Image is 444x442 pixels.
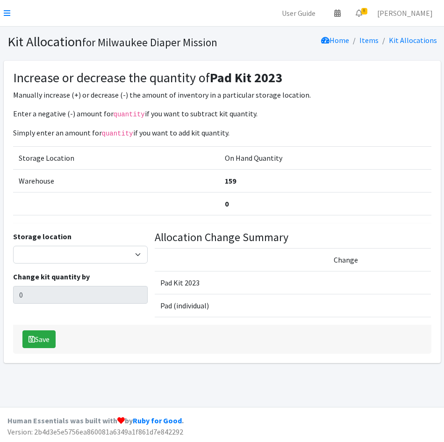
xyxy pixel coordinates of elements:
[7,416,184,425] strong: Human Essentials was built with by .
[13,127,431,139] p: Simply enter an amount for if you want to add kit quantity.
[359,36,379,45] a: Items
[328,248,431,271] td: Change
[13,70,431,86] h3: Increase or decrease the quantity of
[210,69,282,86] strong: Pad Kit 2023
[225,176,236,185] strong: 159
[361,8,367,14] span: 8
[274,4,323,22] a: User Guide
[7,427,183,436] span: Version: 2b4d3e5e5756ea860081a6349a1f861d7e842292
[155,231,431,244] h4: Allocation Change Summary
[155,294,328,317] td: Pad (individual)
[370,4,440,22] a: [PERSON_NAME]
[219,147,431,170] td: On Hand Quantity
[225,199,229,208] strong: 0
[102,130,133,137] code: quantity
[133,416,182,425] a: Ruby for Good
[13,170,219,192] td: Warehouse
[13,271,90,282] label: Change kit quantity by
[13,108,431,120] p: Enter a negative (-) amount for if you want to subtract kit quantity.
[7,34,219,50] h1: Kit Allocation
[389,36,437,45] a: Kit Allocations
[82,36,217,49] small: for Milwaukee Diaper Mission
[13,147,219,170] td: Storage Location
[13,89,431,100] p: Manually increase (+) or decrease (-) the amount of inventory in a particular storage location.
[114,111,145,118] code: quantity
[13,231,72,242] label: Storage location
[348,4,370,22] a: 8
[155,271,328,294] td: Pad Kit 2023
[22,330,56,348] button: Save
[321,36,349,45] a: Home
